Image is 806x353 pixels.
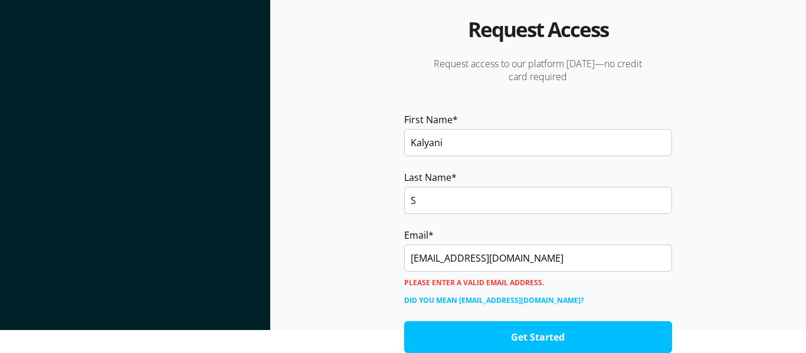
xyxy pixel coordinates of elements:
input: John [404,129,672,156]
span: First Name [404,113,453,127]
input: name@yourcompany.com.au [404,245,672,272]
p: Request access to our platform [DATE]—no credit card required [404,57,672,83]
label: Please enter a valid email address. [404,274,672,292]
input: Smith [404,187,672,214]
a: Did you mean [EMAIL_ADDRESS][DOMAIN_NAME]? [404,292,584,309]
span: Last Name [404,170,451,184]
h2: Request Access [468,13,608,57]
span: Email [404,228,428,242]
input: Get Started [404,321,672,353]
